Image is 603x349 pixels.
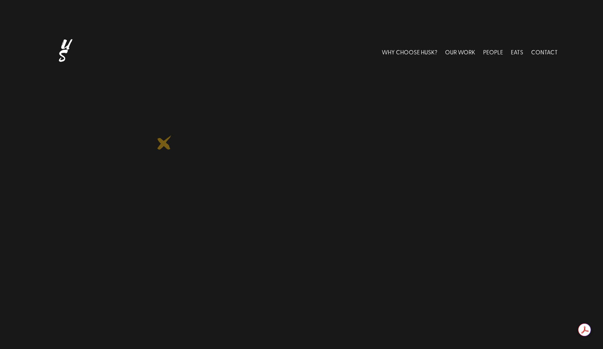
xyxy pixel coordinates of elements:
img: Husk logo [46,36,85,68]
a: EATS [511,36,523,68]
a: OUR WORK [445,36,475,68]
a: CONTACT [531,36,558,68]
a: PEOPLE [483,36,503,68]
a: WHY CHOOSE HUSK? [382,36,437,68]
